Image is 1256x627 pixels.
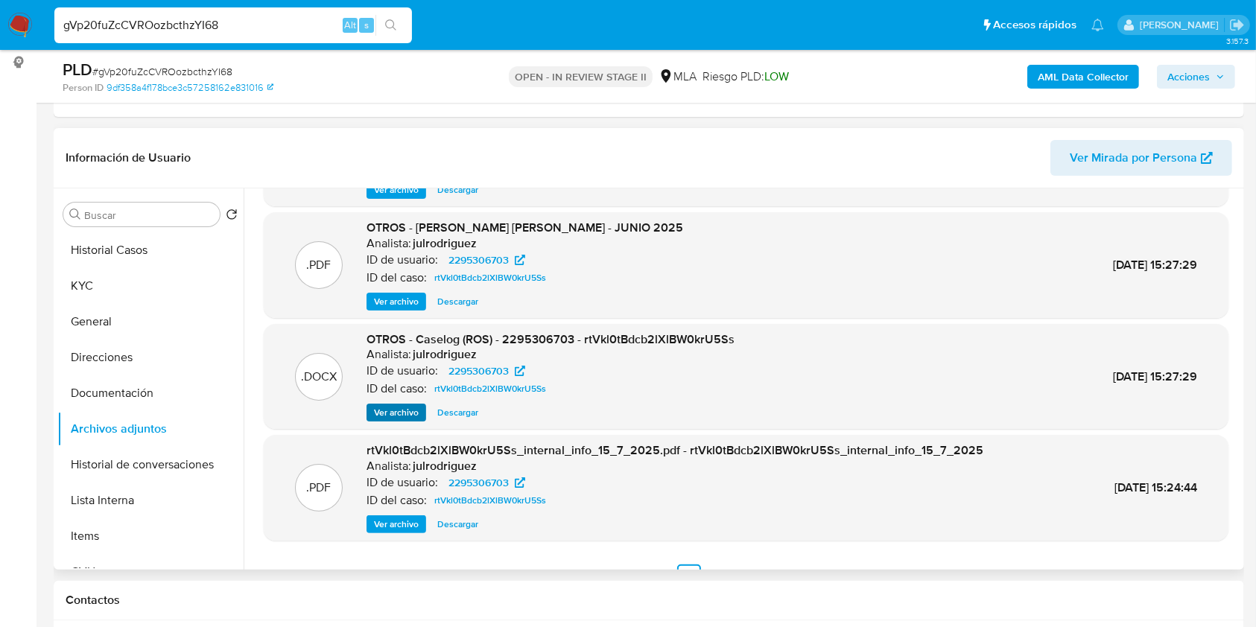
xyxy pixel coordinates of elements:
button: Ver Mirada por Persona [1050,140,1232,176]
span: LOW [764,68,789,85]
span: Descargar [437,517,478,532]
button: KYC [57,268,244,304]
button: CVU [57,554,244,590]
a: rtVkl0tBdcb2lXlBW0krU5Ss [428,491,552,509]
span: Ver archivo [374,405,419,420]
span: OTROS - Caselog (ROS) - 2295306703 - rtVkl0tBdcb2lXlBW0krU5Ss [367,331,735,348]
p: OPEN - IN REVIEW STAGE II [509,66,653,87]
span: 2295306703 [448,474,509,491]
a: Siguiente [737,564,816,588]
p: .PDF [307,480,332,496]
span: Riesgo PLD: [702,69,789,85]
p: ID del caso: [367,381,427,396]
span: rtVkl0tBdcb2lXlBW0krU5Ss [434,380,546,398]
button: Descargar [430,293,486,311]
h6: julrodriguez [413,236,477,251]
button: Documentación [57,375,244,411]
p: ID de usuario: [367,363,438,378]
button: Ver archivo [367,404,426,421]
span: Ver archivo [374,182,419,197]
p: ID del caso: [367,270,427,285]
a: 2295306703 [440,362,534,380]
button: Historial de conversaciones [57,447,244,483]
button: AML Data Collector [1027,65,1139,89]
a: 9df358a4f178bce3c57258162e831016 [107,81,273,95]
button: Acciones [1157,65,1235,89]
span: Acciones [1167,65,1210,89]
span: rtVkl0tBdcb2lXlBW0krU5Ss_internal_info_15_7_2025.pdf - rtVkl0tBdcb2lXlBW0krU5Ss_internal_info_15_... [367,442,983,459]
p: ID del caso: [367,493,427,508]
span: 3.157.3 [1226,35,1249,47]
button: Ver archivo [367,181,426,199]
a: rtVkl0tBdcb2lXlBW0krU5Ss [428,380,552,398]
button: Direcciones [57,340,244,375]
p: julieta.rodriguez@mercadolibre.com [1140,18,1224,32]
span: [DATE] 15:27:29 [1113,256,1197,273]
span: Ver Mirada por Persona [1070,140,1197,176]
button: Historial Casos [57,232,244,268]
h1: Información de Usuario [66,150,191,165]
h1: Contactos [66,593,1232,608]
a: rtVkl0tBdcb2lXlBW0krU5Ss [428,269,552,287]
button: Volver al orden por defecto [226,209,238,225]
span: 2295306703 [448,251,509,269]
h6: julrodriguez [413,459,477,474]
button: Descargar [430,404,486,421]
button: Items [57,518,244,554]
button: General [57,304,244,340]
input: Buscar usuario o caso... [54,16,412,35]
span: s [364,18,369,32]
button: Lista Interna [57,483,244,518]
p: ID de usuario: [367,475,438,490]
p: Analista: [367,459,411,474]
span: rtVkl0tBdcb2lXlBW0krU5Ss [434,491,546,509]
span: rtVkl0tBdcb2lXlBW0krU5Ss [434,269,546,287]
p: ID de usuario: [367,252,438,267]
button: Ver archivo [367,515,426,533]
nav: Paginación [264,564,1228,588]
b: Person ID [63,81,104,95]
h6: julrodriguez [413,347,477,362]
p: .PDF [307,257,332,273]
a: 2295306703 [440,474,534,491]
a: 2295306703 [440,251,534,269]
a: Salir [1229,17,1245,33]
button: Ver archivo [367,293,426,311]
span: Ver archivo [374,294,419,309]
b: AML Data Collector [1038,65,1129,89]
button: Descargar [430,181,486,199]
span: Alt [344,18,356,32]
span: Ver archivo [374,517,419,532]
span: Descargar [437,405,478,420]
p: Analista: [367,347,411,362]
div: MLA [659,69,697,85]
p: Analista: [367,236,411,251]
span: Descargar [437,294,478,309]
button: search-icon [375,15,406,36]
span: Descargar [437,182,478,197]
span: 2295306703 [448,362,509,380]
input: Buscar [84,209,214,222]
a: Ir a la página 1 [677,564,701,588]
button: Archivos adjuntos [57,411,244,447]
a: Ir a la página 2 [704,564,728,588]
span: OTROS - [PERSON_NAME] [PERSON_NAME] - JUNIO 2025 [367,219,683,236]
b: PLD [63,57,92,81]
span: # gVp20fuZcCVROozbcthzYI68 [92,64,232,79]
p: .DOCX [301,369,337,385]
button: Buscar [69,209,81,220]
a: Notificaciones [1091,19,1104,31]
span: [DATE] 15:24:44 [1114,479,1197,496]
span: Accesos rápidos [993,17,1076,33]
span: [DATE] 15:27:29 [1113,368,1197,385]
button: Descargar [430,515,486,533]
